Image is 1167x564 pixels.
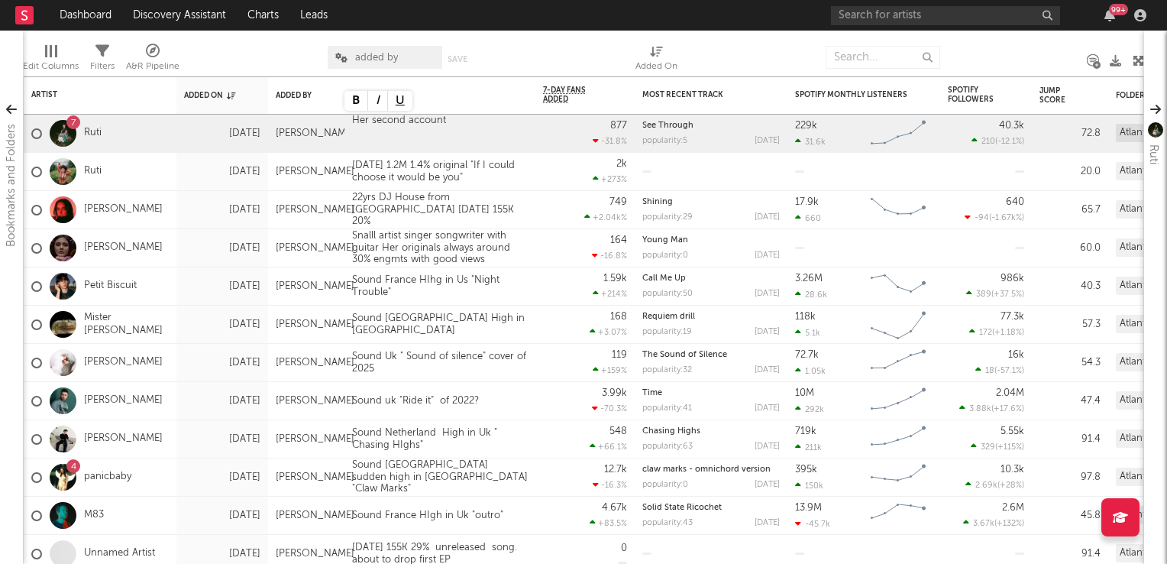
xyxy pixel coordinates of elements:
[355,53,398,63] span: added by
[84,280,137,293] a: Petit Biscuit
[610,121,627,131] div: 877
[975,481,997,490] span: 2.69k
[602,388,627,398] div: 3.99k
[621,543,627,553] div: 0
[795,442,822,452] div: 211k
[976,290,991,299] span: 389
[864,344,933,382] svg: Chart title
[184,201,260,219] div: [DATE]
[795,366,826,376] div: 1.05k
[642,274,686,283] a: Call Me Up
[642,504,722,512] a: Solid State Ricochet
[184,354,260,372] div: [DATE]
[795,519,830,529] div: -45.7k
[602,503,627,513] div: 4.67k
[276,395,354,407] div: [PERSON_NAME]
[1000,481,1022,490] span: +28 %
[184,392,260,410] div: [DATE]
[966,289,1024,299] div: ( )
[642,519,693,527] div: popularity: 43
[276,357,354,369] div: [PERSON_NAME]
[1144,144,1162,164] div: Ruti
[84,471,131,484] a: panicbaby
[344,427,535,451] div: Sound Netherland High in Uk " Chasing HIghs"
[1039,239,1101,258] div: 60.0
[642,404,692,413] div: popularity: 41
[642,427,700,436] a: Chasing Highs
[590,518,627,528] div: +83.5 %
[344,115,454,127] div: Her second account
[981,138,995,146] span: 210
[84,165,102,178] a: Ruti
[642,389,662,397] a: Time
[795,328,820,338] div: 5.1k
[84,203,163,216] a: [PERSON_NAME]
[344,192,535,228] div: 22yrs DJ House from [GEOGRAPHIC_DATA] [DATE] 155K 20%
[985,367,994,375] span: 18
[795,388,814,398] div: 10M
[609,426,627,436] div: 548
[1039,354,1101,372] div: 54.3
[864,267,933,306] svg: Chart title
[276,204,354,216] div: [PERSON_NAME]
[23,57,79,76] div: Edit Columns
[971,442,1024,452] div: ( )
[1104,9,1115,21] button: 99+
[994,405,1022,413] span: +17.6 %
[610,312,627,322] div: 168
[642,465,771,474] a: claw marks - omnichord version
[184,277,260,296] div: [DATE]
[1039,545,1101,563] div: 91.4
[1109,4,1128,15] div: 99 +
[642,236,688,245] a: Young Man
[795,290,827,300] div: 28.6k
[276,91,314,100] div: Added By
[826,46,940,69] input: Search...
[795,197,819,207] div: 17.9k
[1001,312,1024,322] div: 77.3k
[84,394,163,407] a: [PERSON_NAME]
[948,86,1001,104] div: Spotify Followers
[642,313,695,321] a: Requiem drill
[1001,426,1024,436] div: 5.55k
[795,426,816,436] div: 719k
[184,468,260,487] div: [DATE]
[994,290,1022,299] span: +37.5 %
[344,313,535,336] div: Sound [GEOGRAPHIC_DATA] High in [GEOGRAPHIC_DATA]
[642,351,727,359] a: The Sound of Silence
[642,504,780,512] div: Solid State Ricochet
[184,239,260,258] div: [DATE]
[795,312,816,322] div: 118k
[755,404,780,413] div: [DATE]
[991,214,1022,222] span: -1.67k %
[344,510,511,522] div: Sound France HIgh in Uk "outro"
[642,213,693,222] div: popularity: 29
[642,366,692,374] div: popularity: 32
[276,319,354,331] div: [PERSON_NAME]
[642,137,687,145] div: popularity: 5
[997,367,1022,375] span: -57.1 %
[1002,503,1024,513] div: 2.6M
[642,290,693,298] div: popularity: 50
[1006,197,1024,207] div: 640
[593,136,627,146] div: -31.8 %
[969,405,991,413] span: 3.88k
[755,137,780,145] div: [DATE]
[999,121,1024,131] div: 40.3k
[864,420,933,459] svg: Chart title
[1039,86,1078,105] div: Jump Score
[963,518,1024,528] div: ( )
[84,312,169,338] a: Mister [PERSON_NAME]
[1008,350,1024,360] div: 16k
[1039,163,1101,181] div: 20.0
[609,197,627,207] div: 749
[864,382,933,420] svg: Chart title
[642,90,757,99] div: Most Recent Track
[1039,201,1101,219] div: 65.7
[603,274,627,284] div: 1.59k
[642,251,688,260] div: popularity: 0
[276,433,354,446] div: [PERSON_NAME]
[2,124,21,247] div: Bookmarks and Folders
[184,91,238,100] div: Added On
[864,306,933,344] svg: Chart title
